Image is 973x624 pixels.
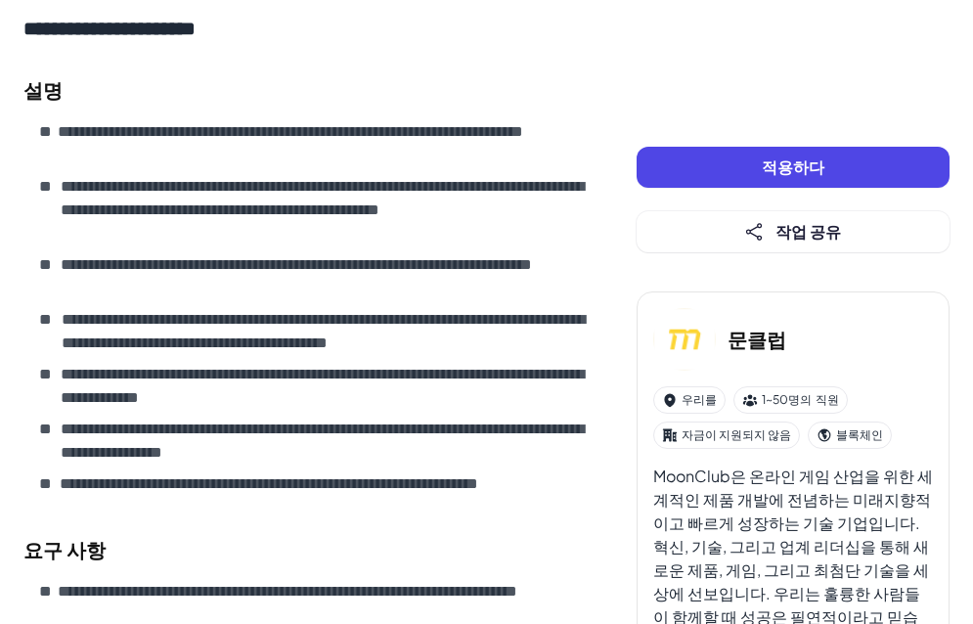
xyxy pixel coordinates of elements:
font: 직원 [816,392,839,407]
font: 설명 [23,77,63,102]
font: 작업 공유 [775,221,841,242]
button: 작업 공유 [637,211,950,252]
font: 우리를 [682,392,717,407]
font: 요구 사항 [23,537,106,561]
img: 모 [653,308,716,371]
button: 적용하다 [637,147,950,188]
font: 자금이 지원되지 않음 [682,427,791,442]
font: 블록체인 [836,427,883,442]
font: 적용하다 [762,156,824,177]
font: 1~50명의 [762,392,812,407]
font: 문클럽 [728,327,786,351]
